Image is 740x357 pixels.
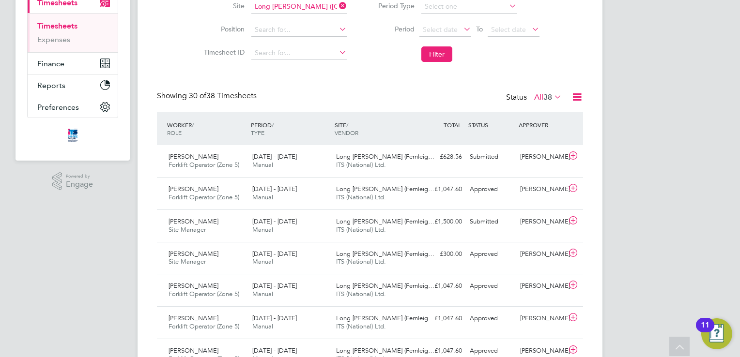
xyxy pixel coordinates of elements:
[252,314,297,322] span: [DATE] - [DATE]
[169,193,239,201] span: Forklift Operator (Zone 5)
[189,91,257,101] span: 38 Timesheets
[169,225,206,234] span: Site Manager
[466,181,516,197] div: Approved
[251,23,347,37] input: Search for...
[416,149,466,165] div: £628.56
[157,91,259,101] div: Showing
[252,193,273,201] span: Manual
[169,152,218,161] span: [PERSON_NAME]
[251,46,347,60] input: Search for...
[252,225,273,234] span: Manual
[167,129,182,136] span: ROLE
[252,290,273,298] span: Manual
[66,172,93,180] span: Powered by
[516,246,567,262] div: [PERSON_NAME]
[491,25,526,34] span: Select date
[165,116,248,141] div: WORKER
[416,181,466,197] div: £1,047.60
[473,23,486,35] span: To
[336,250,434,258] span: Long [PERSON_NAME] (Fernleig…
[252,257,273,266] span: Manual
[252,250,297,258] span: [DATE] - [DATE]
[335,129,358,136] span: VENDOR
[423,25,458,34] span: Select date
[506,91,564,104] div: Status
[169,161,239,169] span: Forklift Operator (Zone 5)
[534,92,562,102] label: All
[252,161,273,169] span: Manual
[66,180,93,189] span: Engage
[37,59,64,68] span: Finance
[252,346,297,355] span: [DATE] - [DATE]
[252,217,297,225] span: [DATE] - [DATE]
[336,152,434,161] span: Long [PERSON_NAME] (Fernleig…
[52,172,93,191] a: Powered byEngage
[466,278,516,294] div: Approved
[416,246,466,262] div: £300.00
[336,161,386,169] span: ITS (National) Ltd.
[169,314,218,322] span: [PERSON_NAME]
[169,250,218,258] span: [PERSON_NAME]
[37,103,79,112] span: Preferences
[37,35,70,44] a: Expenses
[701,325,709,338] div: 11
[346,121,348,129] span: /
[421,46,452,62] button: Filter
[416,214,466,230] div: £1,500.00
[444,121,461,129] span: TOTAL
[169,185,218,193] span: [PERSON_NAME]
[516,149,567,165] div: [PERSON_NAME]
[201,25,245,33] label: Position
[66,128,79,143] img: itsconstruction-logo-retina.png
[336,193,386,201] span: ITS (National) Ltd.
[371,25,415,33] label: Period
[336,257,386,266] span: ITS (National) Ltd.
[252,152,297,161] span: [DATE] - [DATE]
[543,92,552,102] span: 38
[192,121,194,129] span: /
[516,214,567,230] div: [PERSON_NAME]
[336,346,434,355] span: Long [PERSON_NAME] (Fernleig…
[272,121,274,129] span: /
[169,257,206,266] span: Site Manager
[466,116,516,134] div: STATUS
[28,53,118,74] button: Finance
[466,311,516,327] div: Approved
[371,1,415,10] label: Period Type
[201,48,245,57] label: Timesheet ID
[332,116,416,141] div: SITE
[416,278,466,294] div: £1,047.60
[28,74,118,96] button: Reports
[251,129,264,136] span: TYPE
[27,128,118,143] a: Go to home page
[169,322,239,330] span: Forklift Operator (Zone 5)
[466,246,516,262] div: Approved
[416,311,466,327] div: £1,047.60
[516,181,567,197] div: [PERSON_NAME]
[189,91,206,101] span: 30 of
[516,116,567,134] div: APPROVER
[169,290,239,298] span: Forklift Operator (Zone 5)
[701,318,732,349] button: Open Resource Center, 11 new notifications
[169,282,218,290] span: [PERSON_NAME]
[466,214,516,230] div: Submitted
[336,322,386,330] span: ITS (National) Ltd.
[336,217,434,225] span: Long [PERSON_NAME] (Fernleig…
[169,346,218,355] span: [PERSON_NAME]
[252,185,297,193] span: [DATE] - [DATE]
[37,21,77,30] a: Timesheets
[252,282,297,290] span: [DATE] - [DATE]
[169,217,218,225] span: [PERSON_NAME]
[248,116,332,141] div: PERIOD
[201,1,245,10] label: Site
[516,311,567,327] div: [PERSON_NAME]
[336,282,434,290] span: Long [PERSON_NAME] (Fernleig…
[252,322,273,330] span: Manual
[336,314,434,322] span: Long [PERSON_NAME] (Fernleig…
[28,13,118,52] div: Timesheets
[336,225,386,234] span: ITS (National) Ltd.
[466,149,516,165] div: Submitted
[37,81,65,90] span: Reports
[336,290,386,298] span: ITS (National) Ltd.
[336,185,434,193] span: Long [PERSON_NAME] (Fernleig…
